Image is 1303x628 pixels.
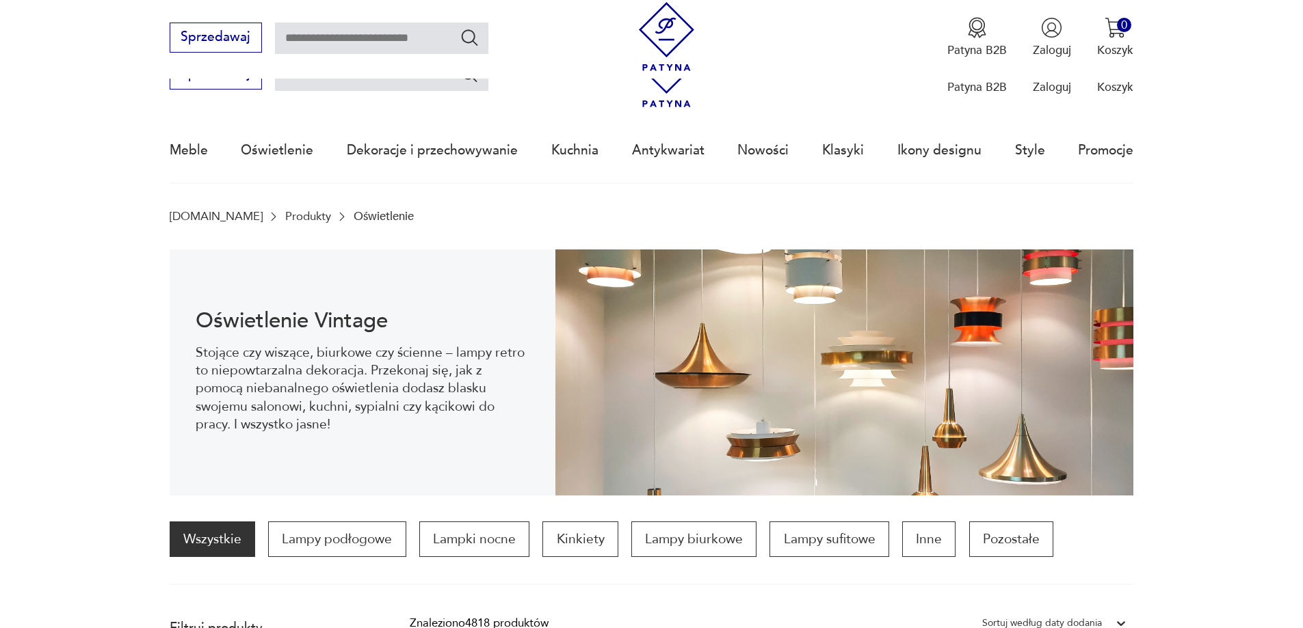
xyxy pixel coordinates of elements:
[354,210,414,223] p: Oświetlenie
[947,17,1007,58] a: Ikona medaluPatyna B2B
[170,70,262,81] a: Sprzedawaj
[170,210,263,223] a: [DOMAIN_NAME]
[1117,18,1131,32] div: 0
[170,521,255,557] a: Wszystkie
[966,17,988,38] img: Ikona medalu
[769,521,889,557] a: Lampy sufitowe
[170,23,262,53] button: Sprzedawaj
[947,79,1007,95] p: Patyna B2B
[631,521,756,557] a: Lampy biurkowe
[542,521,618,557] a: Kinkiety
[170,119,208,182] a: Meble
[170,33,262,44] a: Sprzedawaj
[196,311,529,331] h1: Oświetlenie Vintage
[460,64,479,84] button: Szukaj
[822,119,864,182] a: Klasyki
[1041,17,1062,38] img: Ikonka użytkownika
[555,249,1134,495] img: Oświetlenie
[1015,119,1045,182] a: Style
[419,521,529,557] a: Lampki nocne
[897,119,982,182] a: Ikony designu
[551,119,598,182] a: Kuchnia
[737,119,789,182] a: Nowości
[1033,42,1071,58] p: Zaloguj
[632,2,701,71] img: Patyna - sklep z meblami i dekoracjami vintage
[947,42,1007,58] p: Patyna B2B
[196,344,529,434] p: Stojące czy wiszące, biurkowe czy ścienne – lampy retro to niepowtarzalna dekoracja. Przekonaj si...
[1097,42,1133,58] p: Koszyk
[947,17,1007,58] button: Patyna B2B
[1097,79,1133,95] p: Koszyk
[902,521,956,557] a: Inne
[241,119,313,182] a: Oświetlenie
[1078,119,1133,182] a: Promocje
[969,521,1053,557] a: Pozostałe
[632,119,705,182] a: Antykwariat
[285,210,331,223] a: Produkty
[1105,17,1126,38] img: Ikona koszyka
[347,119,518,182] a: Dekoracje i przechowywanie
[1097,17,1133,58] button: 0Koszyk
[460,27,479,47] button: Szukaj
[1033,79,1071,95] p: Zaloguj
[1033,17,1071,58] button: Zaloguj
[268,521,406,557] a: Lampy podłogowe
